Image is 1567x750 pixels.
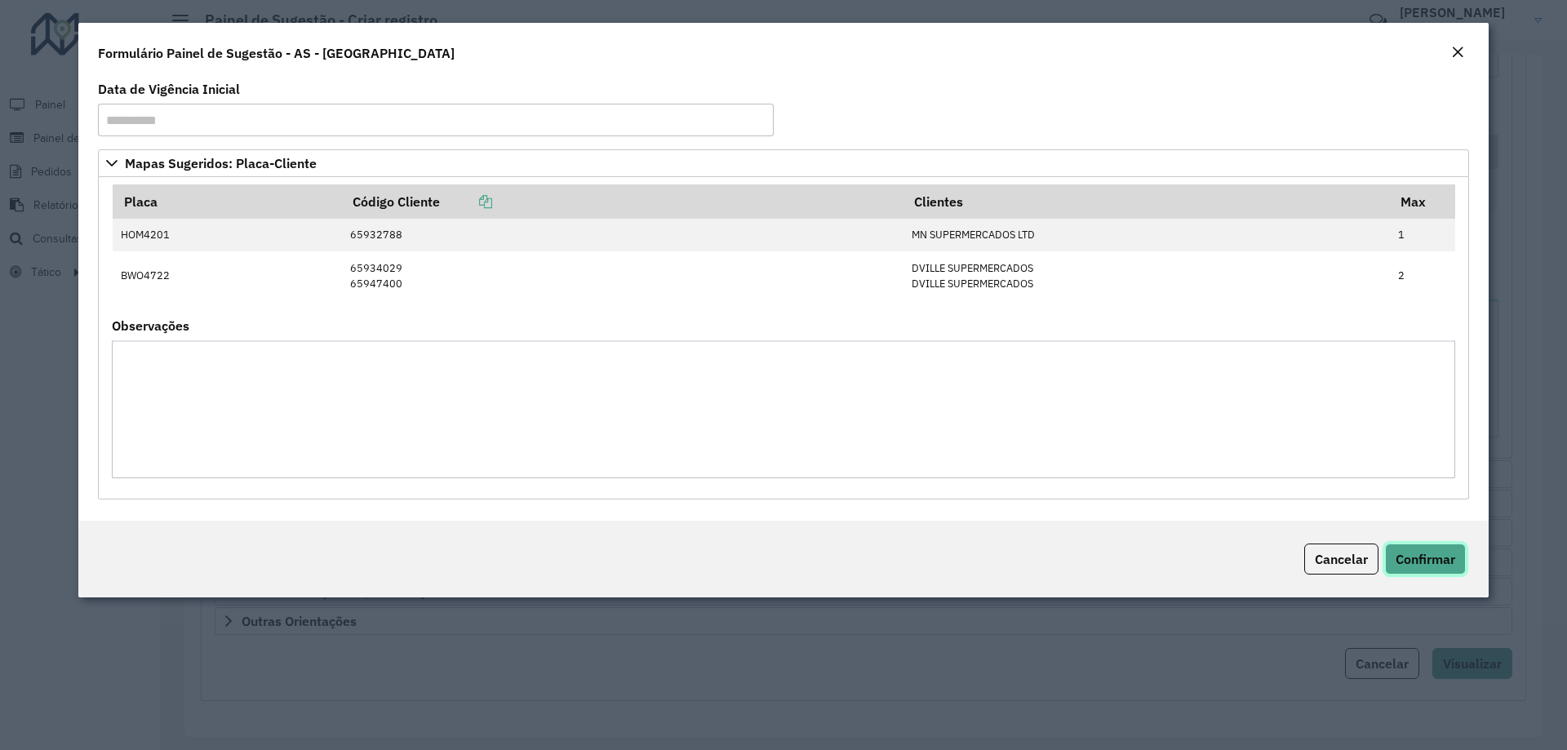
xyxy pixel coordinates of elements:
label: Data de Vigência Inicial [98,79,240,99]
button: Close [1446,42,1469,64]
td: 1 [1390,219,1455,251]
span: Cancelar [1315,551,1368,567]
a: Copiar [440,193,492,210]
span: Confirmar [1396,551,1455,567]
td: MN SUPERMERCADOS LTD [903,219,1389,251]
h4: Formulário Painel de Sugestão - AS - [GEOGRAPHIC_DATA] [98,43,455,63]
a: Mapas Sugeridos: Placa-Cliente [98,149,1469,177]
th: Código Cliente [341,184,903,219]
th: Max [1390,184,1455,219]
em: Fechar [1451,46,1464,59]
button: Cancelar [1304,544,1378,575]
td: 65934029 65947400 [341,251,903,300]
th: Clientes [903,184,1389,219]
td: 2 [1390,251,1455,300]
td: 65932788 [341,219,903,251]
th: Placa [113,184,342,219]
div: Mapas Sugeridos: Placa-Cliente [98,177,1469,499]
button: Confirmar [1385,544,1466,575]
td: HOM4201 [113,219,342,251]
td: DVILLE SUPERMERCADOS DVILLE SUPERMERCADOS [903,251,1389,300]
label: Observações [112,316,189,335]
span: Mapas Sugeridos: Placa-Cliente [125,157,317,170]
td: BWO4722 [113,251,342,300]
